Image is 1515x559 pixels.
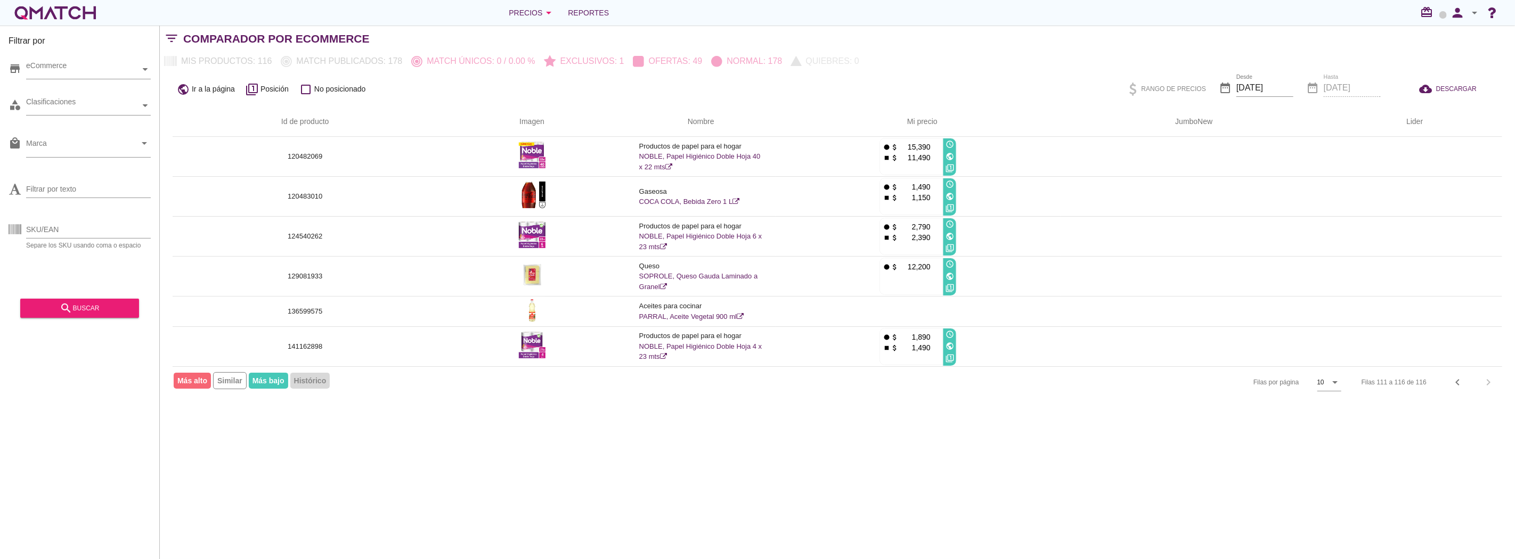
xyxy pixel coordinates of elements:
[639,221,763,232] p: Productos de papel para el hogar
[883,234,891,242] i: stop
[174,373,211,389] span: Más alto
[290,373,330,389] span: Histórico
[946,244,954,252] i: filter_1
[639,313,744,320] a: PARRAL, Aceite Vegetal 900 ml
[946,204,954,212] i: filter_1
[1236,79,1293,96] input: Desde
[185,191,425,202] p: 120483010
[29,302,131,315] div: buscar
[1329,376,1341,389] i: arrow_drop_down
[1411,79,1485,98] button: DESCARGAR
[899,232,931,243] p: 2,390
[946,330,954,339] i: access_time
[519,261,545,288] img: 129081933_3.jpg
[645,55,703,68] p: Ofertas: 49
[639,152,761,171] a: NOBLE, Papel Higiénico Doble Hoja 40 x 22 mts
[183,30,370,47] h2: Comparador por eCommerce
[639,232,762,251] a: NOBLE, Papel Higiénico Doble Hoja 6 x 23 mts
[639,342,762,361] a: NOBLE, Papel Higiénico Doble Hoja 4 x 23 mts
[9,98,21,111] i: category
[185,151,425,162] p: 120482069
[891,333,899,341] i: attach_money
[899,261,931,272] p: 12,200
[192,84,235,95] span: Ir a la página
[173,107,437,137] th: Id de producto: Not sorted.
[883,154,891,162] i: stop
[26,242,151,249] div: Separe los SKU usando coma o espacio
[1447,5,1468,20] i: person
[185,271,425,282] p: 129081933
[776,107,1061,137] th: Mi precio: Not sorted. Activate to sort ascending.
[891,234,899,242] i: attach_money
[891,154,899,162] i: attach_money
[138,137,151,150] i: arrow_drop_down
[213,372,247,389] span: Similar
[1319,107,1502,137] th: Lider: Not sorted. Activate to sort ascending.
[509,6,555,19] div: Precios
[249,373,288,389] span: Más bajo
[160,38,183,39] i: filter_list
[639,272,758,291] a: SOPROLE, Queso Gauda Laminado a Granel
[946,260,954,268] i: access_time
[946,180,954,188] i: access_time
[946,354,954,363] i: filter_1
[1419,83,1436,95] i: cloud_download
[437,107,626,137] th: Imagen: Not sorted.
[891,263,899,271] i: attach_money
[1061,107,1319,137] th: JumboNew: Not sorted. Activate to sort ascending.
[1219,81,1232,94] i: date_range
[946,284,954,292] i: filter_1
[883,143,891,151] i: fiber_manual_record
[542,6,555,19] i: arrow_drop_down
[9,35,151,52] h3: Filtrar por
[946,164,954,172] i: filter_1
[9,137,21,150] i: local_mall
[946,192,954,201] i: public
[639,331,763,341] p: Productos de papel para el hogar
[1147,367,1341,398] div: Filas por página
[639,141,763,152] p: Productos de papel para el hogar
[899,221,931,232] p: 2,790
[899,182,931,192] p: 1,490
[556,55,624,68] p: Exclusivos: 1
[883,263,891,271] i: fiber_manual_record
[519,182,545,208] img: 120483010_3.jpg
[568,6,609,19] span: Reportes
[899,152,931,163] p: 11,490
[1451,376,1464,389] i: chevron_left
[946,342,954,350] i: public
[422,55,535,68] p: Match únicos: 0 / 0.00 %
[707,52,787,71] button: Normal: 178
[891,344,899,352] i: attach_money
[891,223,899,231] i: attach_money
[722,55,782,68] p: Normal: 178
[299,83,312,96] i: check_box_outline_blank
[899,142,931,152] p: 15,390
[519,221,545,248] img: 124540262_3.jpg
[891,183,899,191] i: attach_money
[185,341,425,352] p: 141162898
[20,299,139,318] button: buscar
[883,194,891,202] i: stop
[899,332,931,342] p: 1,890
[246,83,258,96] i: filter_1
[519,142,545,168] img: 120482069_3.jpg
[639,261,763,272] p: Queso
[626,107,776,137] th: Nombre: Not sorted.
[9,62,21,75] i: store
[13,2,98,23] a: white-qmatch-logo
[1436,84,1477,94] span: DESCARGAR
[639,301,763,311] p: Aceites para cocinar
[185,306,425,317] p: 136599575
[564,2,613,23] a: Reportes
[407,52,540,71] button: Match únicos: 0 / 0.00 %
[629,52,707,71] button: Ofertas: 49
[1317,377,1324,387] div: 10
[883,333,891,341] i: fiber_manual_record
[899,342,931,353] p: 1,490
[1420,6,1437,19] i: redeem
[1362,377,1427,387] div: Filas 111 a 116 de 116
[177,83,190,96] i: public
[639,186,763,197] p: Gaseosa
